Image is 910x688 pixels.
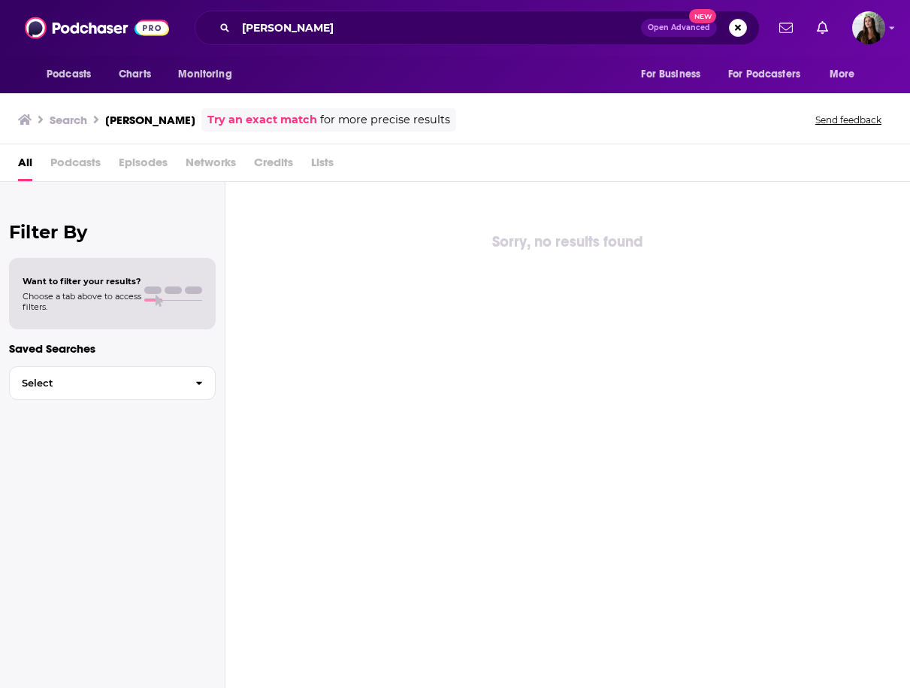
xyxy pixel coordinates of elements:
[23,291,141,312] span: Choose a tab above to access filters.
[728,64,800,85] span: For Podcasters
[641,19,717,37] button: Open AdvancedNew
[25,14,169,42] img: Podchaser - Follow, Share and Rate Podcasts
[119,64,151,85] span: Charts
[718,60,822,89] button: open menu
[773,15,799,41] a: Show notifications dropdown
[207,111,317,129] a: Try an exact match
[9,366,216,400] button: Select
[852,11,885,44] button: Show profile menu
[47,64,91,85] span: Podcasts
[50,150,101,181] span: Podcasts
[9,221,216,243] h2: Filter By
[9,341,216,356] p: Saved Searches
[311,150,334,181] span: Lists
[852,11,885,44] span: Logged in as bnmartinn
[225,230,910,254] div: Sorry, no results found
[178,64,231,85] span: Monitoring
[10,378,183,388] span: Select
[168,60,251,89] button: open menu
[852,11,885,44] img: User Profile
[18,150,32,181] a: All
[648,24,710,32] span: Open Advanced
[641,64,700,85] span: For Business
[819,60,874,89] button: open menu
[105,113,195,127] h3: [PERSON_NAME]
[254,150,293,181] span: Credits
[630,60,719,89] button: open menu
[23,276,141,286] span: Want to filter your results?
[811,114,886,126] button: Send feedback
[195,11,760,45] div: Search podcasts, credits, & more...
[36,60,110,89] button: open menu
[689,9,716,23] span: New
[236,16,641,40] input: Search podcasts, credits, & more...
[50,113,87,127] h3: Search
[119,150,168,181] span: Episodes
[186,150,236,181] span: Networks
[109,60,160,89] a: Charts
[811,15,834,41] a: Show notifications dropdown
[830,64,855,85] span: More
[320,111,450,129] span: for more precise results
